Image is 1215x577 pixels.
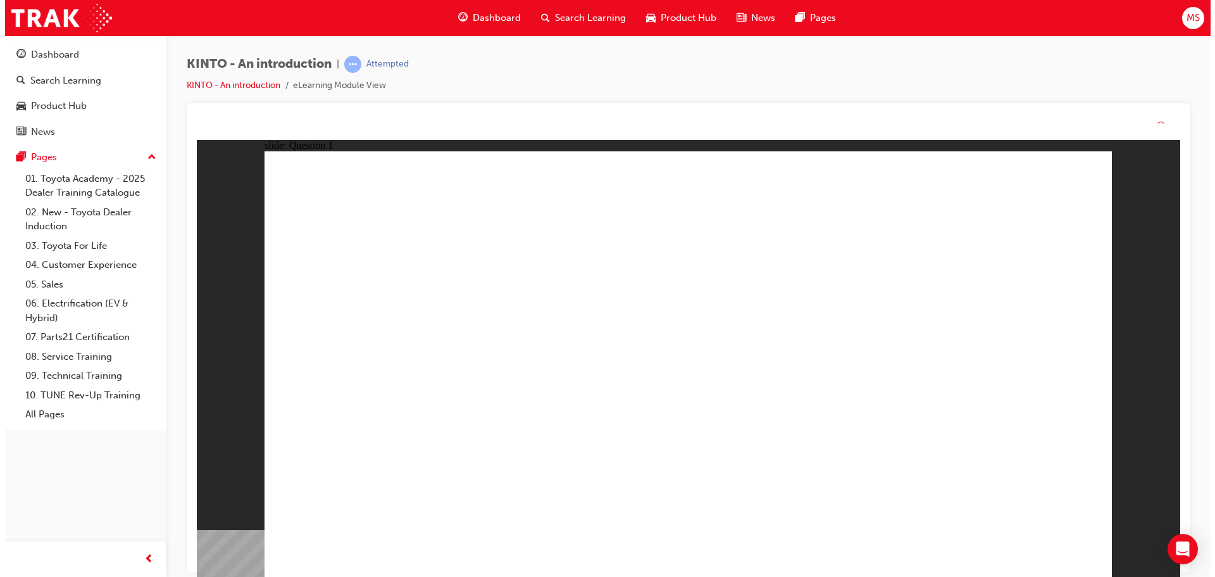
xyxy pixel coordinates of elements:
button: Pages [5,146,156,169]
a: 04. Customer Experience [15,255,156,275]
span: guage-icon [453,10,463,26]
a: 05. Sales [15,275,156,295]
a: 01. Toyota Academy - 2025 Dealer Training Catalogue [15,169,156,203]
span: up-icon [142,149,151,166]
div: Open Intercom Messenger [1162,534,1193,564]
span: Pages [805,11,831,25]
span: news-icon [732,10,741,26]
span: news-icon [11,127,21,138]
div: Pages [26,150,52,165]
img: Trak [6,4,107,32]
a: Dashboard [5,43,156,67]
div: Product Hub [26,99,82,113]
span: search-icon [11,75,20,87]
button: DashboardSearch LearningProduct HubNews [5,41,156,146]
div: News [26,125,50,139]
a: 02. New - Toyota Dealer Induction [15,203,156,236]
button: MS [1177,7,1199,29]
a: 10. TUNE Rev-Up Training [15,386,156,405]
a: search-iconSearch Learning [526,5,631,31]
span: | [332,57,334,72]
a: guage-iconDashboard [443,5,526,31]
a: 06. Electrification (EV & Hybrid) [15,294,156,327]
div: Attempted [361,58,404,70]
a: KINTO - An introduction [182,80,275,91]
a: All Pages [15,405,156,424]
span: car-icon [11,101,21,112]
a: pages-iconPages [780,5,841,31]
a: 07. Parts21 Certification [15,327,156,347]
a: News [5,120,156,144]
span: guage-icon [11,49,21,61]
span: MS [1181,11,1195,25]
div: Search Learning [25,73,96,88]
span: pages-icon [11,152,21,163]
a: 08. Service Training [15,347,156,367]
span: car-icon [641,10,651,26]
span: KINTO - An introduction [182,57,327,72]
span: prev-icon [139,552,149,567]
span: Product Hub [656,11,711,25]
span: Search Learning [550,11,621,25]
span: pages-icon [790,10,800,26]
a: news-iconNews [721,5,780,31]
a: 03. Toyota For Life [15,236,156,256]
span: search-icon [536,10,545,26]
span: learningRecordVerb_ATTEMPT-icon [339,56,356,73]
div: Dashboard [26,48,74,62]
a: Search Learning [5,69,156,92]
span: Dashboard [468,11,516,25]
a: 09. Technical Training [15,366,156,386]
a: Product Hub [5,94,156,118]
a: car-iconProduct Hub [631,5,721,31]
li: eLearning Module View [288,79,381,93]
span: News [746,11,770,25]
